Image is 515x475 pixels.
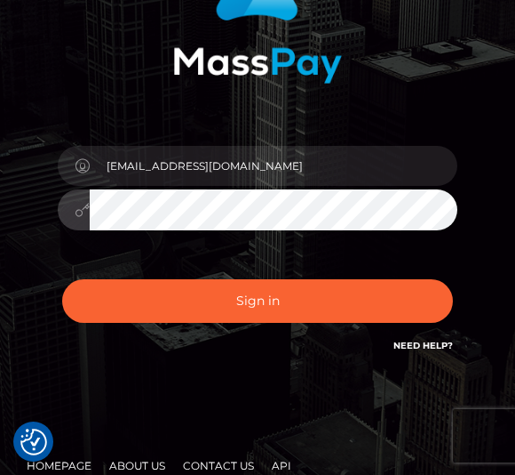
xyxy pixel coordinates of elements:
[393,340,453,351] a: Need Help?
[90,146,457,186] input: Username...
[62,279,453,323] button: Sign in
[20,429,47,455] img: Revisit consent button
[20,429,47,455] button: Consent Preferences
